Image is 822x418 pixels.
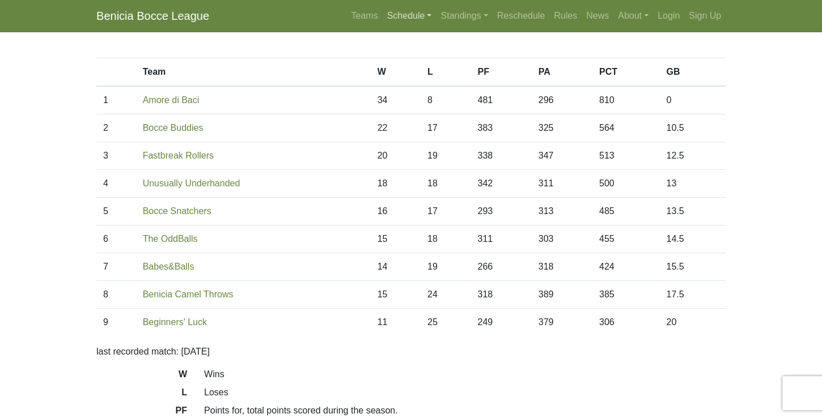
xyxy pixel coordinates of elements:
td: 385 [592,281,659,309]
td: 318 [532,253,592,281]
td: 0 [659,86,726,114]
td: 379 [532,309,592,336]
td: 14 [371,253,421,281]
th: W [371,58,421,87]
td: 18 [421,170,471,198]
td: 481 [471,86,531,114]
a: Teams [346,5,382,27]
td: 564 [592,114,659,142]
td: 7 [96,253,136,281]
td: 15 [371,281,421,309]
td: 4 [96,170,136,198]
td: 1 [96,86,136,114]
td: 311 [471,225,531,253]
td: 318 [471,281,531,309]
td: 485 [592,198,659,225]
a: Benicia Camel Throws [143,289,234,299]
a: Schedule [383,5,437,27]
a: Benicia Bocce League [96,5,209,27]
td: 342 [471,170,531,198]
a: Sign Up [684,5,726,27]
a: Babes&Balls [143,262,194,271]
a: Bocce Snatchers [143,206,211,216]
td: 500 [592,170,659,198]
td: 383 [471,114,531,142]
td: 9 [96,309,136,336]
td: 3 [96,142,136,170]
td: 8 [96,281,136,309]
td: 16 [371,198,421,225]
td: 17 [421,114,471,142]
a: Login [653,5,684,27]
td: 18 [371,170,421,198]
td: 347 [532,142,592,170]
td: 455 [592,225,659,253]
td: 13.5 [659,198,726,225]
td: 15 [371,225,421,253]
td: 6 [96,225,136,253]
td: 293 [471,198,531,225]
td: 10.5 [659,114,726,142]
th: PCT [592,58,659,87]
td: 11 [371,309,421,336]
td: 18 [421,225,471,253]
th: L [421,58,471,87]
td: 325 [532,114,592,142]
p: last recorded match: [DATE] [96,345,726,359]
td: 266 [471,253,531,281]
a: Bocce Buddies [143,123,204,133]
td: 338 [471,142,531,170]
td: 313 [532,198,592,225]
td: 311 [532,170,592,198]
dd: Loses [196,386,734,399]
th: Team [136,58,371,87]
td: 424 [592,253,659,281]
th: PF [471,58,531,87]
td: 25 [421,309,471,336]
td: 19 [421,253,471,281]
td: 13 [659,170,726,198]
td: 20 [659,309,726,336]
td: 5 [96,198,136,225]
a: Unusually Underhanded [143,178,240,188]
a: News [582,5,613,27]
a: Reschedule [493,5,550,27]
td: 513 [592,142,659,170]
td: 306 [592,309,659,336]
td: 15.5 [659,253,726,281]
dd: Wins [196,368,734,381]
td: 34 [371,86,421,114]
td: 8 [421,86,471,114]
td: 17.5 [659,281,726,309]
td: 249 [471,309,531,336]
td: 14.5 [659,225,726,253]
a: Beginners' Luck [143,317,207,327]
a: Rules [549,5,582,27]
td: 810 [592,86,659,114]
td: 12.5 [659,142,726,170]
td: 22 [371,114,421,142]
a: The OddBalls [143,234,198,244]
dd: Points for, total points scored during the season. [196,404,734,417]
td: 24 [421,281,471,309]
td: 2 [96,114,136,142]
td: 20 [371,142,421,170]
th: PA [532,58,592,87]
a: About [613,5,653,27]
td: 296 [532,86,592,114]
th: GB [659,58,726,87]
dt: L [88,386,196,404]
td: 303 [532,225,592,253]
dt: W [88,368,196,386]
a: Standings [436,5,492,27]
td: 17 [421,198,471,225]
td: 19 [421,142,471,170]
a: Amore di Baci [143,95,200,105]
a: Fastbreak Rollers [143,151,214,160]
td: 389 [532,281,592,309]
